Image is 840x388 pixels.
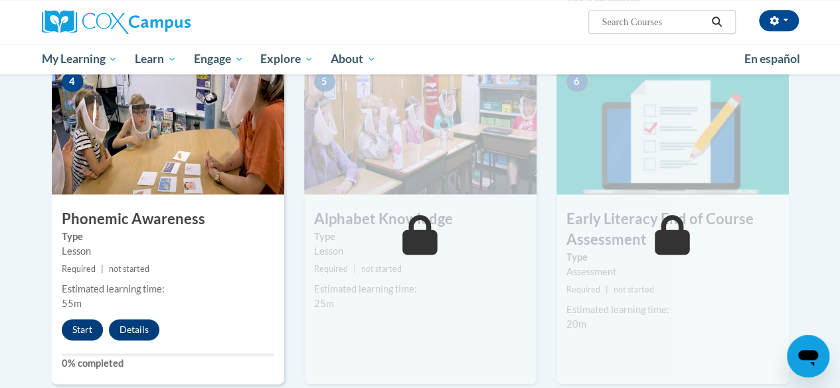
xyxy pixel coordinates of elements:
[707,14,726,30] button: Search
[109,319,159,340] button: Details
[600,14,707,30] input: Search Courses
[62,72,83,92] span: 4
[101,264,104,274] span: |
[566,302,779,317] div: Estimated learning time:
[135,51,177,67] span: Learn
[353,264,356,274] span: |
[556,209,789,250] h3: Early Literacy End of Course Assessment
[566,265,779,279] div: Assessment
[759,10,799,31] button: Account Settings
[194,51,244,67] span: Engage
[260,51,313,67] span: Explore
[62,356,274,371] label: 0% completed
[314,264,348,274] span: Required
[185,44,252,74] a: Engage
[566,318,586,330] span: 20m
[304,209,537,229] h3: Alphabet Knowledge
[62,264,96,274] span: Required
[787,335,829,377] iframe: Button to launch messaging window
[252,44,322,74] a: Explore
[322,44,384,74] a: About
[109,264,149,274] span: not started
[62,282,274,296] div: Estimated learning time:
[304,62,537,194] img: Course Image
[314,244,527,259] div: Lesson
[314,229,527,244] label: Type
[314,282,527,296] div: Estimated learning time:
[566,72,588,92] span: 6
[314,298,334,309] span: 25m
[614,285,654,294] span: not started
[331,51,376,67] span: About
[62,244,274,259] div: Lesson
[52,62,284,194] img: Course Image
[62,319,103,340] button: Start
[314,72,335,92] span: 5
[736,45,809,73] a: En español
[42,10,191,34] img: Cox Campus
[42,10,281,34] a: Cox Campus
[62,298,82,309] span: 55m
[744,52,800,66] span: En español
[361,264,402,274] span: not started
[606,285,608,294] span: |
[62,229,274,244] label: Type
[566,250,779,265] label: Type
[32,44,809,74] div: Main menu
[556,62,789,194] img: Course Image
[33,44,127,74] a: My Learning
[126,44,185,74] a: Learn
[41,51,118,67] span: My Learning
[566,285,600,294] span: Required
[52,209,284,229] h3: Phonemic Awareness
